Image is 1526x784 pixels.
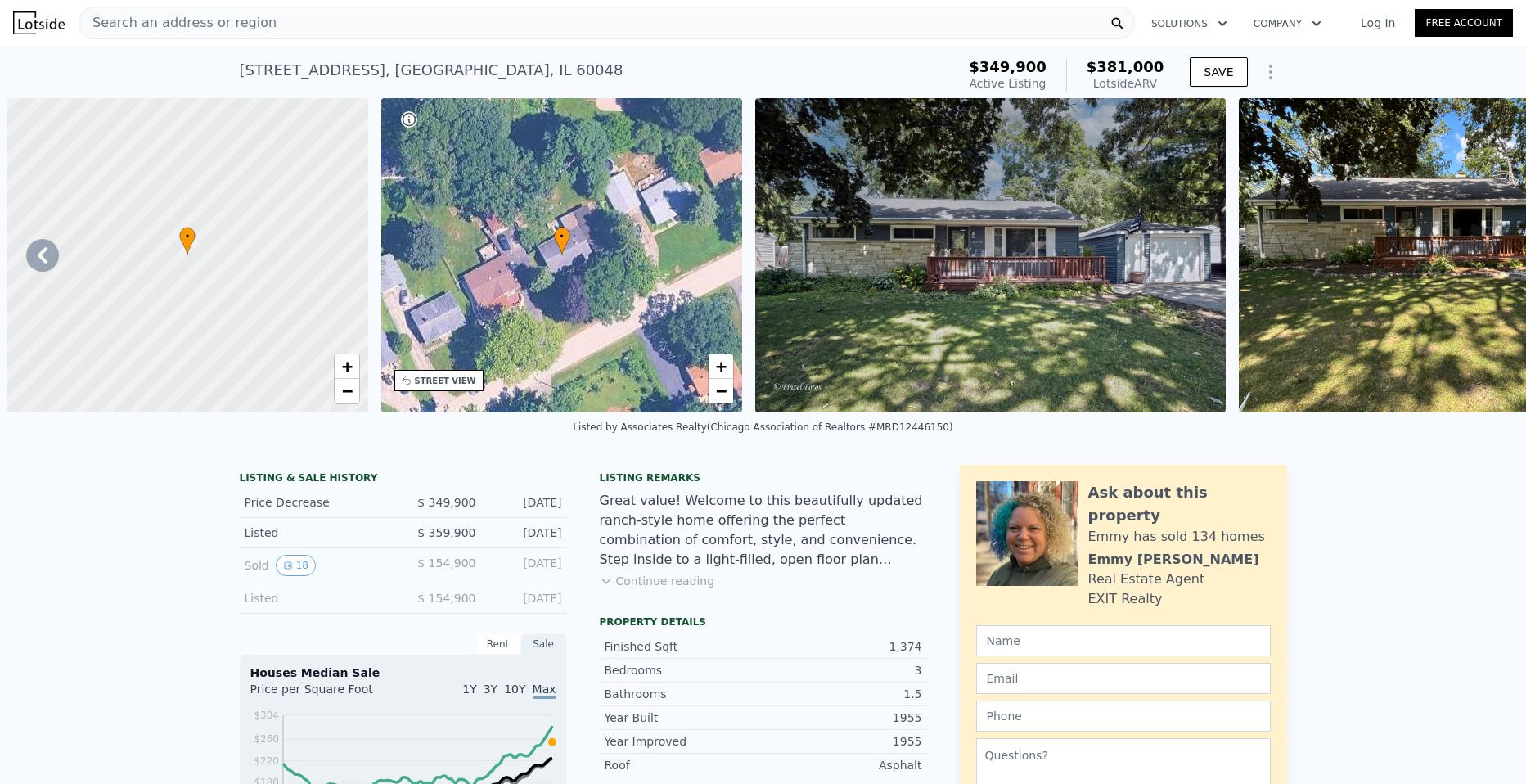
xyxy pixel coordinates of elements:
[1341,15,1415,31] a: Log In
[13,11,65,34] img: Lotside
[763,662,922,678] div: 3
[417,496,475,509] span: $ 349,900
[605,662,763,678] div: Bedrooms
[79,13,277,33] span: Search an address or region
[600,573,715,589] button: Continue reading
[1088,550,1259,570] div: Emmy [PERSON_NAME]
[969,58,1047,75] span: $349,900
[533,683,556,699] span: Max
[245,525,390,541] div: Listed
[484,683,497,696] span: 3Y
[1190,57,1247,87] button: SAVE
[417,526,475,539] span: $ 359,900
[976,625,1271,656] input: Name
[489,494,562,511] div: [DATE]
[250,665,556,681] div: Houses Median Sale
[600,491,927,570] div: Great value! Welcome to this beautifully updated ranch-style home offering the perfect combinatio...
[1088,481,1271,527] div: Ask about this property
[240,59,623,82] div: [STREET_ADDRESS] , [GEOGRAPHIC_DATA] , IL 60048
[605,686,763,702] div: Bathrooms
[245,494,390,511] div: Price Decrease
[763,710,922,726] div: 1955
[504,683,525,696] span: 10Y
[489,525,562,541] div: [DATE]
[245,590,390,606] div: Listed
[341,381,352,401] span: −
[254,733,279,745] tspan: $260
[1138,9,1240,38] button: Solutions
[1087,58,1164,75] span: $381,000
[976,663,1271,694] input: Email
[276,555,316,576] button: View historical data
[1088,570,1205,589] div: Real Estate Agent
[605,733,763,750] div: Year Improved
[179,227,196,255] div: •
[605,638,763,655] div: Finished Sqft
[554,227,570,255] div: •
[1240,9,1335,38] button: Company
[1088,589,1163,609] div: EXIT Realty
[335,379,359,403] a: Zoom out
[240,471,567,488] div: LISTING & SALE HISTORY
[341,356,352,376] span: +
[254,755,279,767] tspan: $220
[600,471,927,484] div: Listing remarks
[245,555,390,576] div: Sold
[605,757,763,773] div: Roof
[716,381,727,401] span: −
[763,686,922,702] div: 1.5
[1415,9,1513,37] a: Free Account
[600,615,927,629] div: Property details
[605,710,763,726] div: Year Built
[521,633,567,655] div: Sale
[489,590,562,606] div: [DATE]
[475,633,521,655] div: Rent
[462,683,476,696] span: 1Y
[554,229,570,244] span: •
[489,555,562,576] div: [DATE]
[254,710,279,721] tspan: $304
[417,592,475,605] span: $ 154,900
[335,354,359,379] a: Zoom in
[763,757,922,773] div: Asphalt
[415,375,476,387] div: STREET VIEW
[709,354,733,379] a: Zoom in
[709,379,733,403] a: Zoom out
[179,229,196,244] span: •
[1088,527,1265,547] div: Emmy has sold 134 homes
[970,77,1047,90] span: Active Listing
[417,556,475,570] span: $ 154,900
[755,98,1226,412] img: Sale: 167457550 Parcel: 29024416
[573,421,952,433] div: Listed by Associates Realty (Chicago Association of Realtors #MRD12446150)
[250,681,403,707] div: Price per Square Foot
[976,701,1271,732] input: Phone
[763,733,922,750] div: 1955
[1087,75,1164,92] div: Lotside ARV
[763,638,922,655] div: 1,374
[716,356,727,376] span: +
[1254,56,1287,88] button: Show Options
